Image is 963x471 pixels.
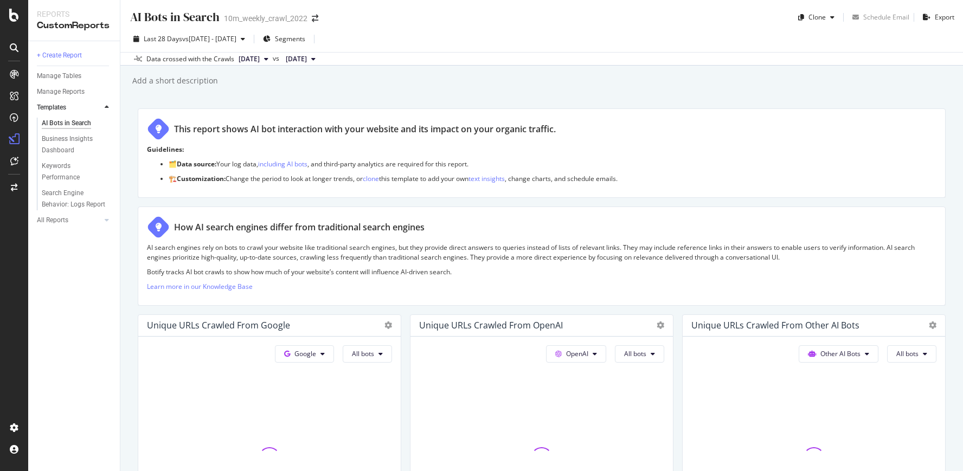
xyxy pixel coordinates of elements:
div: Export [935,12,954,22]
a: Manage Reports [37,86,112,98]
div: Data crossed with the Crawls [146,54,234,64]
a: Business Insights Dashboard [42,133,112,156]
span: Google [294,349,316,358]
button: Clone [794,9,839,26]
span: All bots [896,349,919,358]
a: clone [363,174,379,183]
div: 10m_weekly_crawl_2022 [224,13,307,24]
div: Unique URLs Crawled from Google [147,320,290,331]
div: Manage Reports [37,86,85,98]
div: + Create Report [37,50,82,61]
button: Segments [259,30,310,48]
a: including AI bots [258,159,307,169]
a: Manage Tables [37,70,112,82]
div: Reports [37,9,111,20]
div: This report shows AI bot interaction with your website and its impact on your organic traffic.Gui... [138,108,946,198]
div: How AI search engines differ from traditional search engines [174,221,425,234]
a: All Reports [37,215,101,226]
span: vs [273,54,281,63]
a: text insights [468,174,505,183]
button: [DATE] [234,53,273,66]
p: 🗂️ Your log data, , and third-party analytics are required for this report. [169,159,936,169]
div: Schedule Email [863,12,909,22]
div: Manage Tables [37,70,81,82]
button: Export [919,9,954,26]
span: OpenAI [566,349,588,358]
div: All Reports [37,215,68,226]
div: Unique URLs Crawled from Other AI Bots [691,320,859,331]
button: Last 28 Daysvs[DATE] - [DATE] [129,30,249,48]
div: Keywords Performance [42,160,102,183]
a: Templates [37,102,101,113]
a: Keywords Performance [42,160,112,183]
p: 🏗️ Change the period to look at longer trends, or this template to add your own , change charts, ... [169,174,936,183]
strong: Customization: [177,174,226,183]
div: arrow-right-arrow-left [312,15,318,22]
button: All bots [615,345,664,363]
button: [DATE] [281,53,320,66]
a: Learn more in our Knowledge Base [147,282,253,291]
div: Search Engine Behavior: Logs Report [42,188,106,210]
span: 2025 Sep. 2nd [239,54,260,64]
a: Search Engine Behavior: Logs Report [42,188,112,210]
div: Business Insights Dashboard [42,133,104,156]
span: vs [DATE] - [DATE] [182,34,236,43]
strong: Data source: [177,159,216,169]
div: Unique URLs Crawled from OpenAI [419,320,563,331]
span: Other AI Bots [820,349,861,358]
button: Google [275,345,334,363]
strong: Guidelines: [147,145,184,154]
div: CustomReports [37,20,111,32]
button: All bots [343,345,392,363]
button: Other AI Bots [799,345,878,363]
div: AI Bots in Search [129,9,220,25]
div: Clone [808,12,826,22]
a: AI Bots in Search [42,118,112,129]
div: Templates [37,102,66,113]
div: How AI search engines differ from traditional search enginesAI search engines rely on bots to cra... [138,207,946,306]
button: All bots [887,345,936,363]
button: OpenAI [546,345,606,363]
a: + Create Report [37,50,112,61]
div: Add a short description [131,75,218,86]
span: 2025 Aug. 19th [286,54,307,64]
div: AI Bots in Search [42,118,91,129]
div: This report shows AI bot interaction with your website and its impact on your organic traffic. [174,123,556,136]
p: AI search engines rely on bots to crawl your website like traditional search engines, but they pr... [147,243,936,261]
span: All bots [624,349,646,358]
span: All bots [352,349,374,358]
button: Schedule Email [848,9,909,26]
span: Last 28 Days [144,34,182,43]
span: Segments [275,34,305,43]
p: Botify tracks AI bot crawls to show how much of your website’s content will influence AI-driven s... [147,267,936,276]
